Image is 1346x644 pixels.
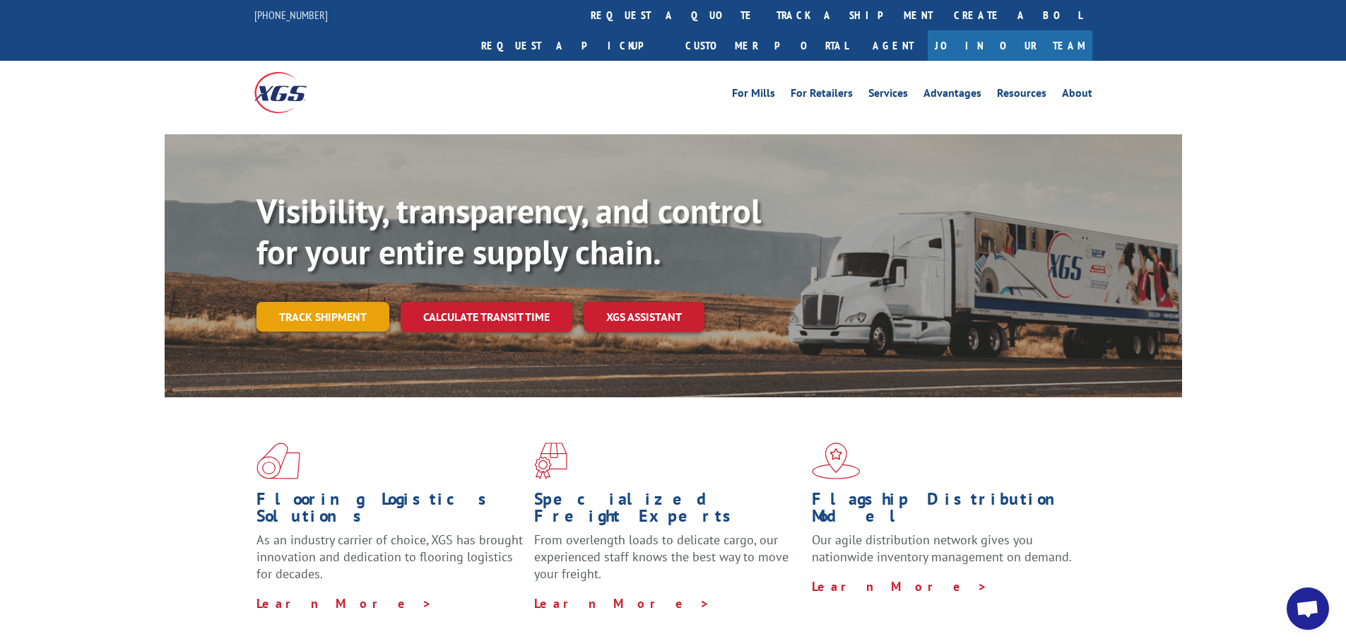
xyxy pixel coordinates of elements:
[256,443,300,479] img: xgs-icon-total-supply-chain-intelligence-red
[256,491,524,532] h1: Flooring Logistics Solutions
[812,443,861,479] img: xgs-icon-flagship-distribution-model-red
[923,88,981,103] a: Advantages
[401,302,572,332] a: Calculate transit time
[858,30,928,61] a: Agent
[812,578,988,595] a: Learn More >
[256,189,761,274] b: Visibility, transparency, and control for your entire supply chain.
[675,30,858,61] a: Customer Portal
[791,88,853,103] a: For Retailers
[256,532,523,582] span: As an industry carrier of choice, XGS has brought innovation and dedication to flooring logistics...
[584,302,704,332] a: XGS ASSISTANT
[1287,587,1329,630] div: Open chat
[534,595,710,611] a: Learn More >
[534,491,801,532] h1: Specialized Freight Experts
[812,491,1079,532] h1: Flagship Distribution Model
[928,30,1092,61] a: Join Our Team
[812,532,1072,565] span: Our agile distribution network gives you nationwide inventory management on demand.
[868,88,908,103] a: Services
[997,88,1046,103] a: Resources
[534,443,567,479] img: xgs-icon-focused-on-flooring-red
[256,302,389,332] a: Track shipment
[732,88,775,103] a: For Mills
[534,532,801,595] p: From overlength loads to delicate cargo, our experienced staff knows the best way to move your fr...
[256,595,432,611] a: Learn More >
[254,8,328,22] a: [PHONE_NUMBER]
[471,30,675,61] a: Request a pickup
[1062,88,1092,103] a: About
